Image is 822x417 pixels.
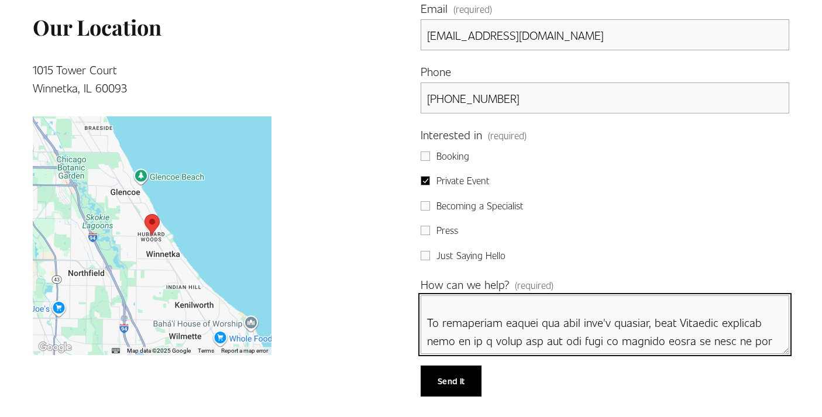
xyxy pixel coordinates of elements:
input: Just Saying Hello [421,251,430,260]
span: (required) [515,278,553,293]
span: Phone [421,62,451,80]
input: Private Event [421,176,430,185]
a: 1015 Tower CourtWinnetka, IL 60093 [33,62,127,95]
a: Open this area in Google Maps (opens a new window) [36,340,74,355]
button: Send ItSend It [421,366,481,397]
textarea: Lorem! Ip Dol Sitam! C adip elit seddoei tempo inc utla! Et dolo ma Aliquae AdMinimv qui N’e ulla... [421,295,789,354]
input: Booking [421,151,430,161]
span: Press [436,223,458,238]
span: (required) [488,128,527,143]
button: Keyboard shortcuts [112,347,120,355]
div: Sole + Luna Wellness 1015 Tower Court Winnetka, IL, 60093, United States [145,214,160,236]
span: Map data ©2025 Google [127,347,191,354]
h3: Our Location [33,13,271,41]
input: Press [421,226,430,235]
span: Becoming a Specialist [436,198,524,213]
span: How can we help? [421,275,509,293]
span: Just Saying Hello [436,248,505,263]
a: Terms [198,347,214,354]
span: Booking [436,149,469,164]
input: Becoming a Specialist [421,201,430,211]
a: Report a map error [221,347,268,354]
span: (required) [453,2,492,17]
span: Interested in [421,125,482,143]
img: Google [36,340,74,355]
span: Send It [438,375,465,387]
span: Private Event [436,173,490,188]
